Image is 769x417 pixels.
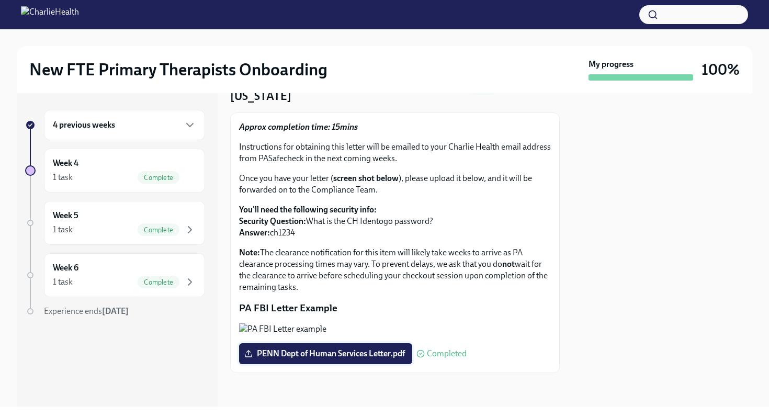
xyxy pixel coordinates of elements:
[138,278,179,286] span: Complete
[239,247,260,257] strong: Note:
[53,119,115,131] h6: 4 previous weeks
[44,110,205,140] div: 4 previous weeks
[502,259,515,269] strong: not
[53,157,78,169] h6: Week 4
[25,253,205,297] a: Week 61 taskComplete
[29,59,327,80] h2: New FTE Primary Therapists Onboarding
[21,6,79,23] img: CharlieHealth
[246,348,405,359] span: PENN Dept of Human Services Letter.pdf
[138,226,179,234] span: Complete
[239,122,358,132] strong: Approx completion time: 15mins
[138,174,179,182] span: Complete
[25,201,205,245] a: Week 51 taskComplete
[44,306,129,316] span: Experience ends
[102,306,129,316] strong: [DATE]
[589,59,634,70] strong: My progress
[25,149,205,193] a: Week 41 taskComplete
[702,60,740,79] h3: 100%
[53,262,78,274] h6: Week 6
[239,228,270,238] strong: Answer:
[239,301,551,315] p: PA FBI Letter Example
[53,172,73,183] div: 1 task
[239,247,551,293] p: The clearance notification for this item will likely take weeks to arrive as PA clearance process...
[239,216,306,226] strong: Security Question:
[427,350,467,358] span: Completed
[53,224,73,235] div: 1 task
[239,173,551,196] p: Once you have your letter ( ), please upload it below, and it will be forwarded on to the Complia...
[333,173,399,183] strong: screen shot below
[53,210,78,221] h6: Week 5
[239,141,551,164] p: Instructions for obtaining this letter will be emailed to your Charlie Health email address from ...
[239,323,551,335] button: Zoom image
[239,343,412,364] label: PENN Dept of Human Services Letter.pdf
[239,205,377,215] strong: You'll need the following security info:
[53,276,73,288] div: 1 task
[239,204,551,239] p: What is the CH Identogo password? ch1234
